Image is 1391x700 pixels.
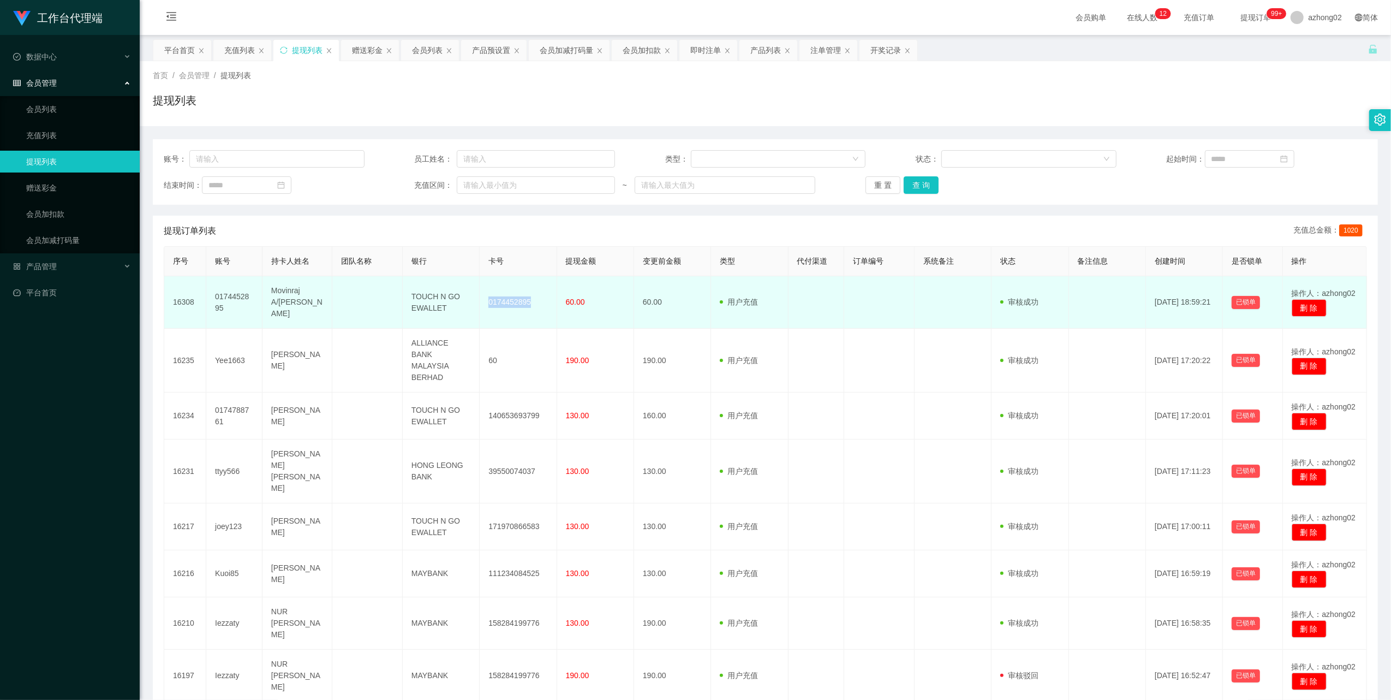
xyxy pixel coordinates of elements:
[1155,8,1171,19] sup: 12
[480,550,557,597] td: 111234084525
[26,98,131,120] a: 会员列表
[1163,8,1167,19] p: 2
[224,40,255,61] div: 充值列表
[1292,402,1356,411] span: 操作人：azhong02
[403,440,480,503] td: HONG LEONG BANK
[1167,153,1205,165] span: 起始时间：
[1374,114,1386,126] i: 图标: setting
[1355,14,1363,21] i: 图标: global
[262,393,333,440] td: [PERSON_NAME]
[1232,410,1260,423] button: 已锁单
[1146,550,1223,597] td: [DATE] 16:59:19
[26,124,131,146] a: 充值列表
[904,48,911,54] i: 图标: close
[623,40,661,61] div: 会员加扣款
[13,282,131,304] a: 图标: dashboard平台首页
[1292,610,1356,619] span: 操作人：azhong02
[153,92,196,109] h1: 提现列表
[1232,669,1260,683] button: 已锁单
[1292,289,1356,298] span: 操作人：azhong02
[164,153,189,165] span: 账号：
[13,52,57,61] span: 数据中心
[198,48,205,54] i: 图标: close
[412,40,443,61] div: 会员列表
[1232,567,1260,580] button: 已锁单
[13,13,103,22] a: 工作台代理端
[1292,358,1327,375] button: 删 除
[1146,503,1223,550] td: [DATE] 17:00:11
[220,71,251,80] span: 提现列表
[341,257,372,265] span: 团队名称
[262,503,333,550] td: [PERSON_NAME]
[1232,296,1260,309] button: 已锁单
[1292,662,1356,671] span: 操作人：azhong02
[13,53,21,61] i: 图标: check-circle-o
[724,48,731,54] i: 图标: close
[1000,671,1038,680] span: 审核驳回
[514,48,520,54] i: 图标: close
[1292,571,1327,588] button: 删 除
[1292,524,1327,541] button: 删 除
[172,71,175,80] span: /
[403,393,480,440] td: TOUCH N GO EWALLET
[164,276,206,329] td: 16308
[916,153,941,165] span: 状态：
[844,48,851,54] i: 图标: close
[164,224,216,238] span: 提现订单列表
[1178,14,1220,21] span: 充值订单
[1232,520,1260,533] button: 已锁单
[206,550,262,597] td: Kuoi85
[189,150,365,168] input: 请输入
[615,180,635,191] span: ~
[1103,156,1110,163] i: 图标: down
[1000,619,1038,627] span: 审核成功
[634,550,711,597] td: 130.00
[720,298,758,306] span: 用户充值
[634,329,711,393] td: 190.00
[13,79,57,87] span: 会员管理
[566,619,589,627] span: 130.00
[1292,513,1356,522] span: 操作人：azhong02
[904,176,939,194] button: 查 询
[1235,14,1276,21] span: 提现订单
[1292,468,1327,486] button: 删 除
[1292,673,1327,690] button: 删 除
[865,176,900,194] button: 重 置
[1000,298,1038,306] span: 审核成功
[643,257,681,265] span: 变更前金额
[215,257,230,265] span: 账号
[720,619,758,627] span: 用户充值
[634,440,711,503] td: 130.00
[164,550,206,597] td: 16216
[13,11,31,26] img: logo.9652507e.png
[446,48,452,54] i: 图标: close
[173,257,188,265] span: 序号
[386,48,392,54] i: 图标: close
[720,671,758,680] span: 用户充值
[1339,224,1363,236] span: 1020
[635,176,816,194] input: 请输入最大值为
[566,298,585,306] span: 60.00
[13,262,57,271] span: 产品管理
[720,522,758,531] span: 用户充值
[480,440,557,503] td: 39550074037
[1292,560,1356,569] span: 操作人：azhong02
[1232,257,1262,265] span: 是否锁单
[1146,393,1223,440] td: [DATE] 17:20:01
[280,46,288,54] i: 图标: sync
[1000,411,1038,420] span: 审核成功
[262,329,333,393] td: [PERSON_NAME]
[1232,354,1260,367] button: 已锁单
[472,40,510,61] div: 产品预设置
[720,467,758,476] span: 用户充值
[1267,8,1286,19] sup: 937
[26,203,131,225] a: 会员加扣款
[1000,257,1016,265] span: 状态
[1292,620,1327,638] button: 删 除
[664,48,671,54] i: 图标: close
[262,440,333,503] td: [PERSON_NAME] [PERSON_NAME]
[480,393,557,440] td: 140653693799
[206,329,262,393] td: Yee1663
[1078,257,1108,265] span: 备注信息
[1280,155,1288,163] i: 图标: calendar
